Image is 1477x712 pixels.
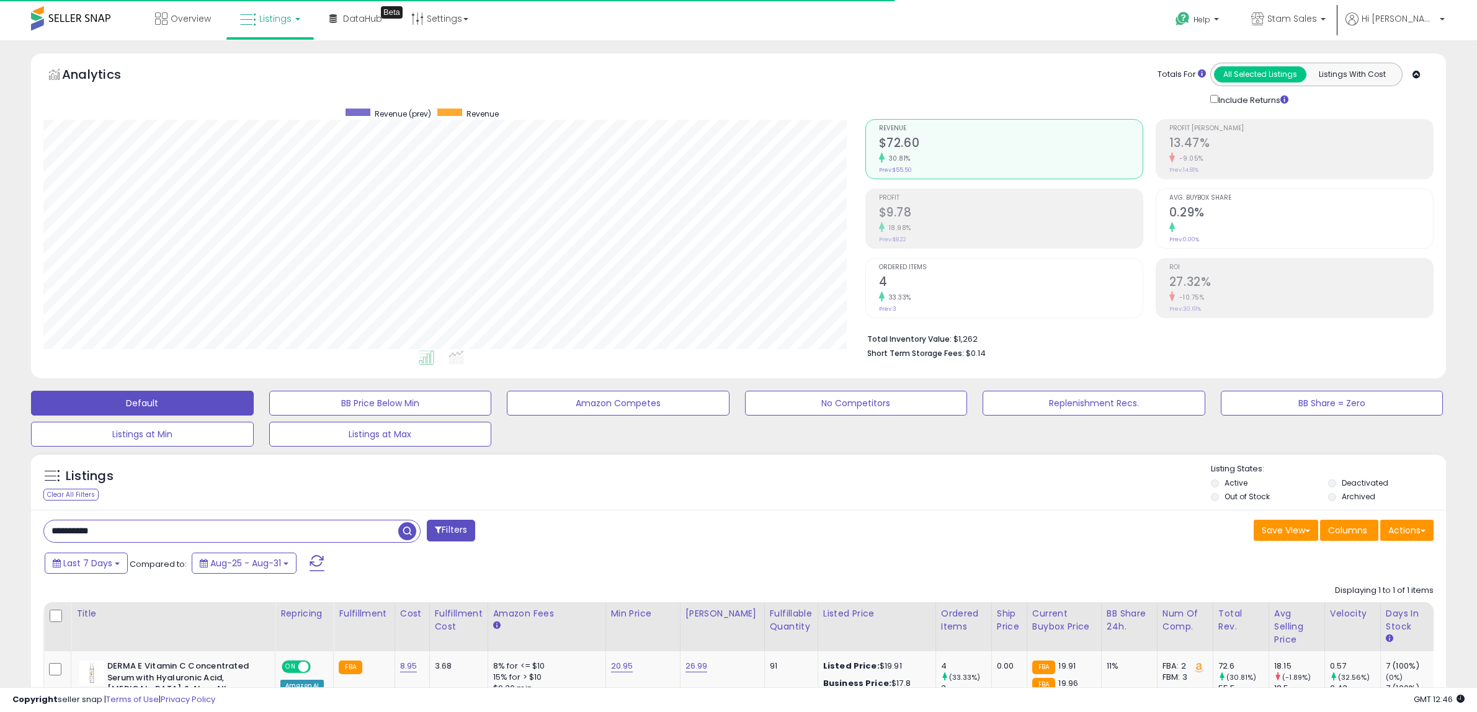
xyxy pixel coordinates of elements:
span: Listings [259,12,292,25]
span: Hi [PERSON_NAME] [1362,12,1436,25]
small: (0%) [1386,672,1403,682]
b: Total Inventory Value: [867,334,952,344]
button: Amazon Competes [507,391,730,416]
div: Current Buybox Price [1032,607,1096,633]
span: ROI [1169,264,1433,271]
span: Revenue [466,109,499,119]
p: Listing States: [1211,463,1446,475]
div: 18.15 [1274,661,1324,672]
span: Columns [1328,524,1367,536]
div: Num of Comp. [1162,607,1208,633]
div: Ordered Items [941,607,986,633]
div: Listed Price [823,607,930,620]
small: Amazon Fees. [493,620,501,631]
b: Listed Price: [823,660,880,672]
div: Totals For [1158,69,1206,81]
div: [PERSON_NAME] [685,607,759,620]
span: Profit [879,195,1143,202]
span: 19.91 [1058,660,1076,672]
small: (30.81%) [1226,672,1256,682]
div: Fulfillable Quantity [770,607,813,633]
span: Compared to: [130,558,187,570]
h2: 4 [879,275,1143,291]
a: 26.99 [685,660,708,672]
h2: 13.47% [1169,136,1433,153]
span: Revenue (prev) [375,109,431,119]
span: Last 7 Days [63,557,112,569]
small: (-1.89%) [1282,672,1311,682]
small: Days In Stock. [1386,633,1393,644]
span: Overview [171,12,211,25]
div: 8% for <= $10 [493,661,596,672]
span: Revenue [879,125,1143,132]
div: Avg Selling Price [1274,607,1319,646]
h2: 0.29% [1169,205,1433,222]
div: Days In Stock [1386,607,1431,633]
small: FBA [1032,661,1055,674]
strong: Copyright [12,693,58,705]
img: 31rKofAbsiL._SL40_.jpg [79,661,104,685]
a: Hi [PERSON_NAME] [1345,12,1445,40]
div: Fulfillment [339,607,389,620]
div: 7 (100%) [1386,661,1436,672]
label: Archived [1342,491,1375,502]
small: Prev: 3 [879,305,896,313]
a: Privacy Policy [161,693,215,705]
div: 11% [1107,661,1148,672]
a: 20.95 [611,660,633,672]
div: 91 [770,661,808,672]
button: Listings at Max [269,422,492,447]
span: OFF [309,662,329,672]
div: Fulfillment Cost [435,607,483,633]
button: Save View [1254,520,1318,541]
h2: $9.78 [879,205,1143,222]
button: Last 7 Days [45,553,128,574]
small: 30.81% [885,154,911,163]
div: 4 [941,661,991,672]
a: 8.95 [400,660,417,672]
h5: Analytics [62,66,145,86]
div: FBM: 3 [1162,672,1203,683]
button: Listings With Cost [1306,66,1398,82]
span: Help [1194,14,1210,25]
div: 72.6 [1218,661,1269,672]
label: Deactivated [1342,478,1388,488]
div: Velocity [1330,607,1375,620]
button: Listings at Min [31,422,254,447]
small: 33.33% [885,293,911,302]
h2: $72.60 [879,136,1143,153]
small: Prev: 30.61% [1169,305,1201,313]
div: FBA: 2 [1162,661,1203,672]
div: Displaying 1 to 1 of 1 items [1335,585,1434,597]
span: DataHub [343,12,382,25]
span: Avg. Buybox Share [1169,195,1433,202]
div: Tooltip anchor [381,6,403,19]
div: Clear All Filters [43,489,99,501]
button: All Selected Listings [1214,66,1306,82]
li: $1,262 [867,331,1424,345]
span: Profit [PERSON_NAME] [1169,125,1433,132]
div: BB Share 24h. [1107,607,1152,633]
button: Aug-25 - Aug-31 [192,553,297,574]
small: (32.56%) [1338,672,1370,682]
h5: Listings [66,468,114,485]
h2: 27.32% [1169,275,1433,291]
small: 18.98% [885,223,911,233]
button: Default [31,391,254,416]
span: ON [283,662,298,672]
div: $19.91 [823,661,926,672]
button: BB Price Below Min [269,391,492,416]
small: -10.75% [1175,293,1205,302]
div: 0.57 [1330,661,1380,672]
div: Ship Price [997,607,1022,633]
button: Actions [1380,520,1434,541]
div: Min Price [611,607,675,620]
span: 2025-09-9 12:46 GMT [1414,693,1465,705]
small: Prev: 0.00% [1169,236,1199,243]
div: Total Rev. [1218,607,1264,633]
div: 3.68 [435,661,478,672]
small: Prev: $8.22 [879,236,906,243]
label: Active [1225,478,1247,488]
label: Out of Stock [1225,491,1270,502]
span: Ordered Items [879,264,1143,271]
